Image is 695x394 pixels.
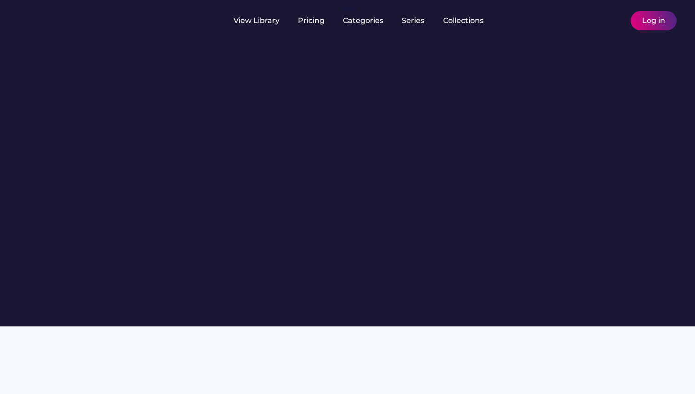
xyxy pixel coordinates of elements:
[402,16,425,26] div: Series
[595,15,606,26] img: yH5BAEAAAAALAAAAAABAAEAAAIBRAA7
[443,16,484,26] div: Collections
[234,16,279,26] div: View Library
[343,5,355,14] div: fvck
[642,16,665,26] div: Log in
[343,16,383,26] div: Categories
[18,10,91,29] img: yH5BAEAAAAALAAAAAABAAEAAAIBRAA7
[610,15,621,26] img: yH5BAEAAAAALAAAAAABAAEAAAIBRAA7
[106,15,117,26] img: yH5BAEAAAAALAAAAAABAAEAAAIBRAA7
[298,16,325,26] div: Pricing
